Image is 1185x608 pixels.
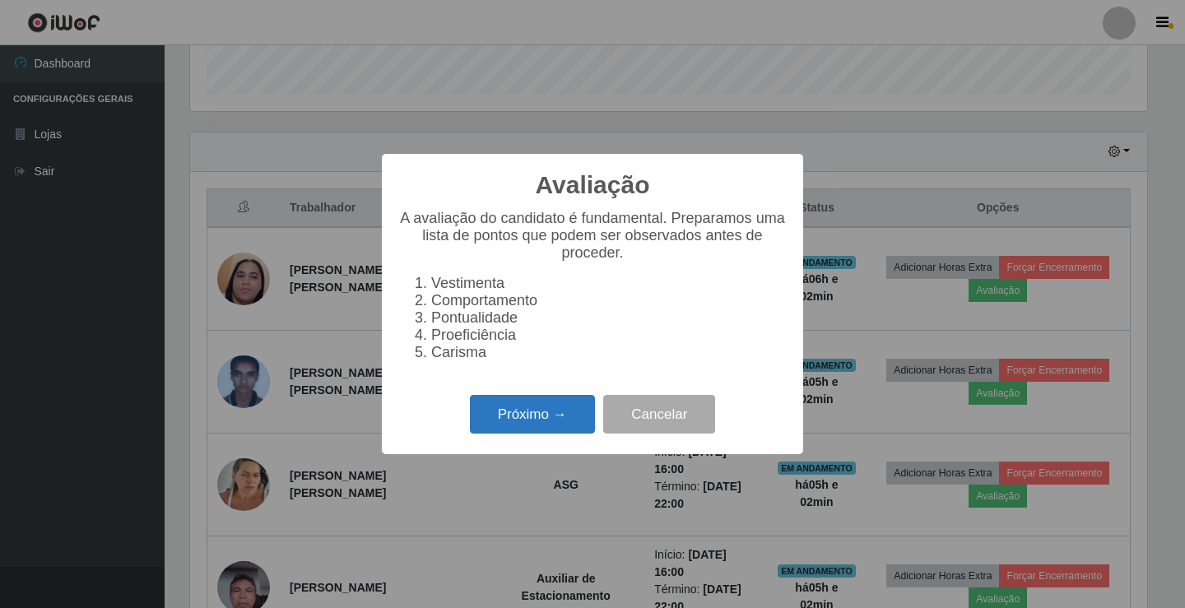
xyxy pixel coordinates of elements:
li: Vestimenta [431,275,787,292]
h2: Avaliação [536,170,650,200]
li: Carisma [431,344,787,361]
p: A avaliação do candidato é fundamental. Preparamos uma lista de pontos que podem ser observados a... [398,210,787,262]
li: Pontualidade [431,309,787,327]
li: Comportamento [431,292,787,309]
button: Próximo → [470,395,595,434]
li: Proeficiência [431,327,787,344]
button: Cancelar [603,395,715,434]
